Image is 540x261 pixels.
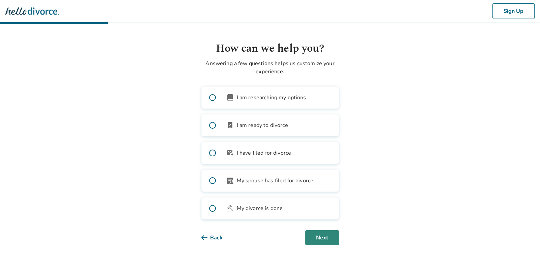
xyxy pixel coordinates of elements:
span: I am researching my options [237,94,306,102]
h1: How can we help you? [201,41,339,57]
span: I have filed for divorce [237,149,291,157]
span: My divorce is done [237,204,283,212]
span: My spouse has filed for divorce [237,177,314,185]
button: Next [305,230,339,245]
span: article_person [226,177,234,185]
img: Hello Divorce Logo [5,4,59,18]
p: Answering a few questions helps us customize your experience. [201,59,339,76]
span: I am ready to divorce [237,121,288,129]
span: gavel [226,204,234,212]
span: outgoing_mail [226,149,234,157]
span: bookmark_check [226,121,234,129]
iframe: Chat Widget [506,229,540,261]
button: Back [201,230,233,245]
span: book_2 [226,94,234,102]
button: Sign Up [492,3,535,19]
